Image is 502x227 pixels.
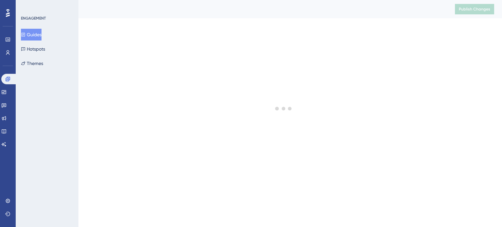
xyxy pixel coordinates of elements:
button: Themes [21,57,43,69]
div: ENGAGEMENT [21,16,46,21]
span: Publish Changes [459,7,490,12]
button: Hotspots [21,43,45,55]
button: Publish Changes [455,4,494,14]
button: Guides [21,29,42,41]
